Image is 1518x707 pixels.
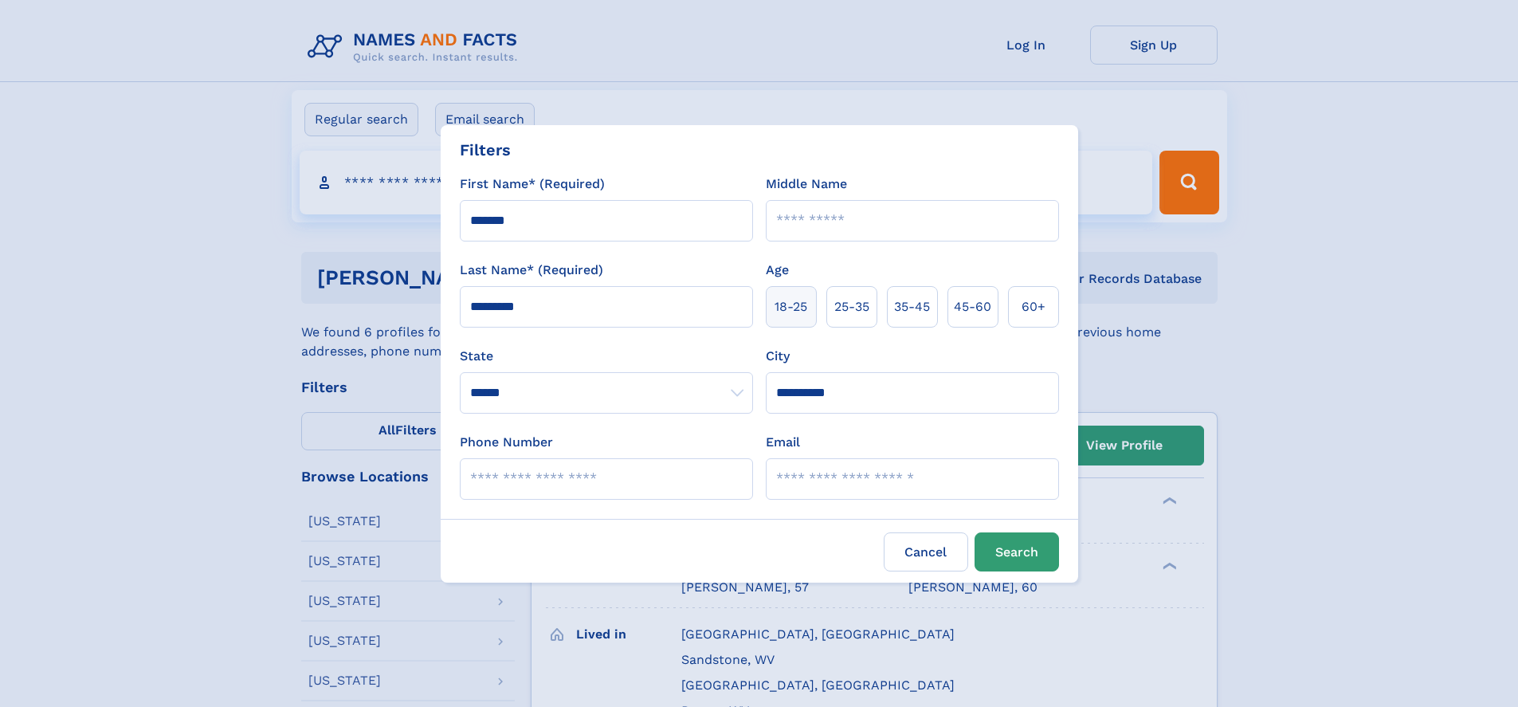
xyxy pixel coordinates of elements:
label: Cancel [884,532,968,571]
div: Filters [460,138,511,162]
label: Middle Name [766,175,847,194]
span: 18‑25 [775,297,807,316]
label: City [766,347,790,366]
label: Last Name* (Required) [460,261,603,280]
span: 25‑35 [834,297,869,316]
label: First Name* (Required) [460,175,605,194]
span: 35‑45 [894,297,930,316]
span: 45‑60 [954,297,991,316]
label: Email [766,433,800,452]
label: Age [766,261,789,280]
label: Phone Number [460,433,553,452]
label: State [460,347,753,366]
button: Search [975,532,1059,571]
span: 60+ [1022,297,1045,316]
